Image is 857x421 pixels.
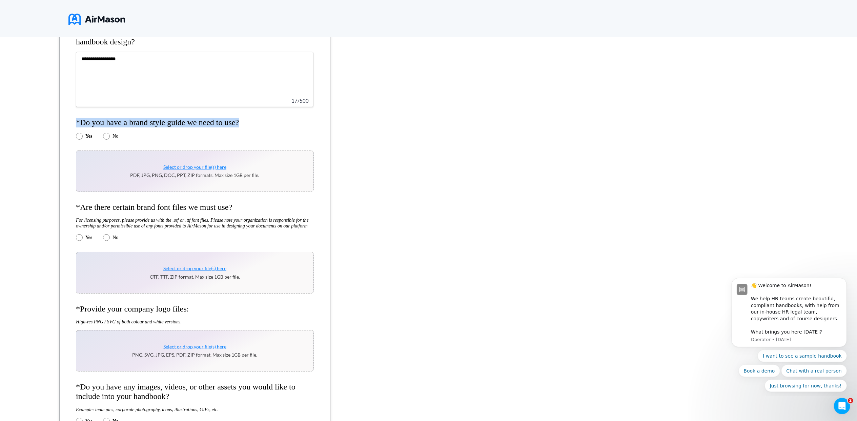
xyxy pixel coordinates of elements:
p: OTF, TTF, ZIP format. Max size 1GB per file. [150,274,240,280]
h4: *Provide your company logo files: [76,304,314,314]
iframe: Intercom live chat [834,398,850,414]
h5: High-res PNG / SVG of both colour and white versions. [76,319,314,325]
h4: *Are there certain brand font files we must use? [76,203,314,212]
p: PDF, JPG, PNG, DOC, PPT, ZIP formats. Max size 1GB per file. [130,173,260,178]
label: Yes [85,134,92,139]
h4: *Do you have a brand style guide we need to use? [76,118,314,127]
span: 2 [848,398,853,403]
img: logo [68,11,125,28]
span: Select or drop your file(s) here [163,344,226,349]
span: Select or drop your file(s) here [163,164,226,170]
span: 17 / 500 [291,98,309,104]
p: PNG, SVG, JPG, EPS, PDF, ZIP format. Max size 1GB per file. [132,352,258,358]
label: No [113,134,118,139]
h4: *Do you have any images, videos, or other assets you would like to include into your handbook? [76,382,314,401]
h5: For licensing purposes, please provide us with the .otf or .ttf font files. Please note your orga... [76,217,314,229]
label: No [113,235,118,240]
span: Select or drop your file(s) here [163,265,226,271]
label: Yes [85,235,92,240]
iframe: Intercom notifications message [721,271,857,396]
h5: Example: team pics, corporate photography, icons, illustrations, GIFs, etc. [76,407,314,413]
